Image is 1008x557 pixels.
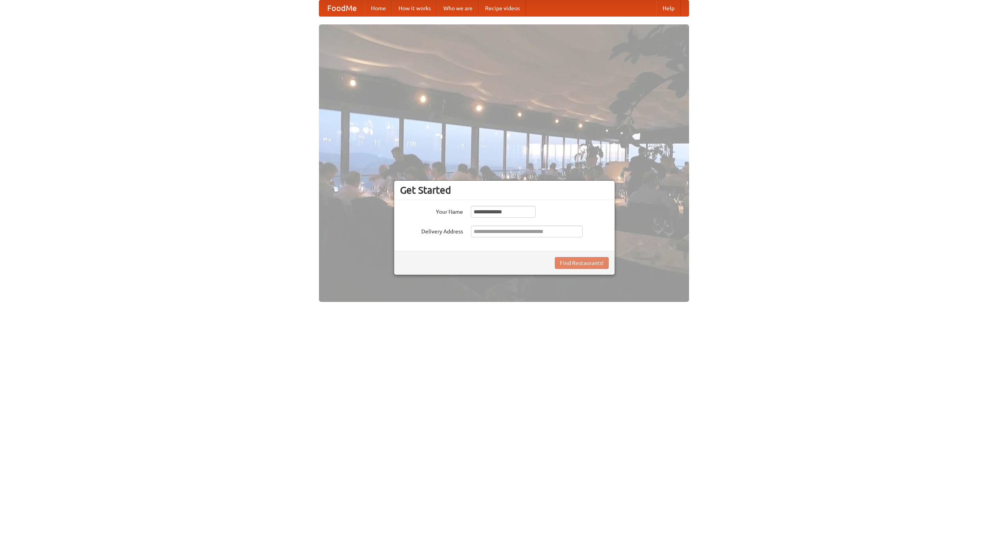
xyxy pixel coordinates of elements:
label: Your Name [400,206,463,216]
a: Home [365,0,392,16]
h3: Get Started [400,184,609,196]
button: Find Restaurants! [555,257,609,269]
a: Help [656,0,681,16]
a: Recipe videos [479,0,526,16]
a: FoodMe [319,0,365,16]
label: Delivery Address [400,226,463,235]
a: How it works [392,0,437,16]
a: Who we are [437,0,479,16]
